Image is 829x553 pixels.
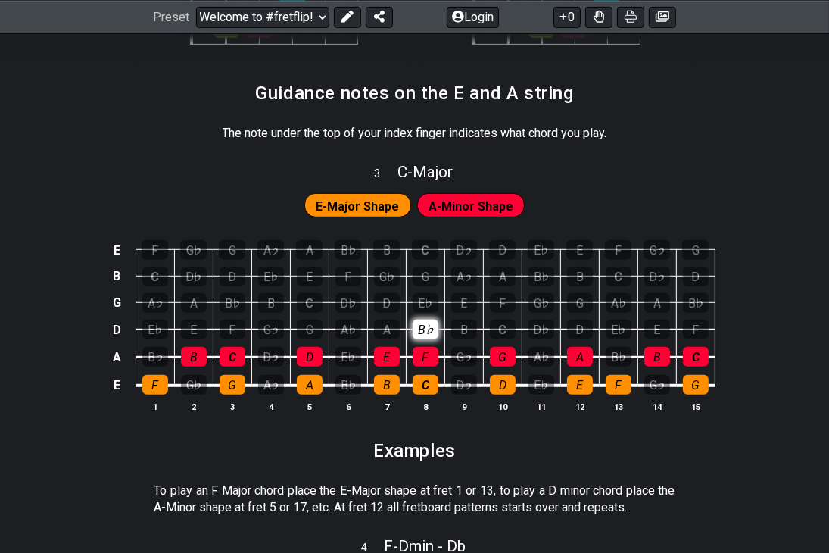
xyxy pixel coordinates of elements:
[297,375,323,395] div: A
[258,267,284,286] div: E♭
[567,375,593,395] div: E
[412,240,438,260] div: C
[413,347,438,367] div: F
[683,293,709,313] div: B♭
[329,398,367,414] th: 6
[154,10,190,24] span: Preset
[181,375,207,395] div: G♭
[683,320,709,339] div: F
[290,398,329,414] th: 5
[255,85,574,102] h2: Guidance notes on the E and A string
[676,398,715,414] th: 15
[447,6,499,27] button: Login
[644,293,670,313] div: A
[142,347,168,367] div: B♭
[528,347,554,367] div: A♭
[606,267,631,286] div: C
[220,347,245,367] div: C
[297,347,323,367] div: D
[223,125,607,142] p: The note under the top of your index finger indicates what chord you play.
[451,293,477,313] div: E
[644,320,670,339] div: E
[108,263,126,289] td: B
[108,316,126,343] td: D
[373,442,456,459] h2: Examples
[566,240,593,260] div: E
[174,398,213,414] th: 2
[528,320,554,339] div: D♭
[413,293,438,313] div: E♭
[490,293,516,313] div: F
[220,267,245,286] div: D
[258,293,284,313] div: B
[429,195,513,217] span: First enable full edit mode to edit
[528,375,554,395] div: E♭
[490,267,516,286] div: A
[522,398,560,414] th: 11
[296,240,323,260] div: A
[180,240,207,260] div: G♭
[567,267,593,286] div: B
[451,320,477,339] div: B
[483,398,522,414] th: 10
[108,370,126,399] td: E
[413,320,438,339] div: B♭
[257,240,284,260] div: A♭
[413,375,438,395] div: C
[528,240,554,260] div: E♭
[567,293,593,313] div: G
[489,240,516,260] div: D
[606,293,631,313] div: A♭
[181,347,207,367] div: B
[258,347,284,367] div: D♭
[181,320,207,339] div: E
[213,398,251,414] th: 3
[490,347,516,367] div: G
[335,375,361,395] div: B♭
[335,267,361,286] div: F
[251,398,290,414] th: 4
[220,375,245,395] div: G
[334,6,361,27] button: Edit Preset
[335,320,361,339] div: A♭
[490,320,516,339] div: C
[142,240,168,260] div: F
[374,347,400,367] div: E
[567,320,593,339] div: D
[444,398,483,414] th: 9
[397,163,453,181] span: C - Major
[644,375,670,395] div: G♭
[297,293,323,313] div: C
[297,320,323,339] div: G
[606,375,631,395] div: F
[605,240,631,260] div: F
[585,6,612,27] button: Toggle Dexterity for all fretkits
[606,320,631,339] div: E♭
[108,343,126,371] td: A
[528,267,554,286] div: B♭
[617,6,644,27] button: Print
[335,347,361,367] div: E♭
[451,375,477,395] div: D♭
[637,398,676,414] th: 14
[154,483,675,517] p: To play an F Major chord place the E-Major shape at fret 1 or 13, to play a D minor chord place t...
[142,293,168,313] div: A♭
[258,375,284,395] div: A♭
[181,293,207,313] div: A
[413,267,438,286] div: G
[367,398,406,414] th: 7
[451,347,477,367] div: G♭
[567,347,593,367] div: A
[683,267,709,286] div: D
[374,293,400,313] div: D
[682,240,709,260] div: G
[220,293,245,313] div: B♭
[196,6,329,27] select: Preset
[373,240,400,260] div: B
[599,398,637,414] th: 13
[683,375,709,395] div: G
[181,267,207,286] div: D♭
[374,267,400,286] div: G♭
[644,347,670,367] div: B
[450,240,477,260] div: D♭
